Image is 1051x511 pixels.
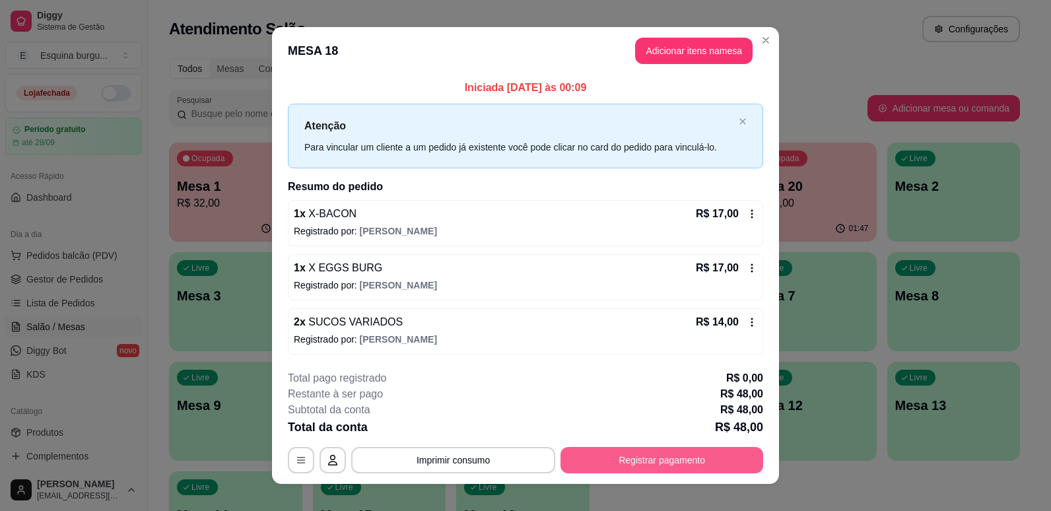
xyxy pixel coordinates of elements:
[304,118,733,134] p: Atenção
[288,370,386,386] p: Total pago registrado
[294,224,757,238] p: Registrado por:
[294,279,757,292] p: Registrado por:
[351,447,555,473] button: Imprimir consumo
[306,208,356,219] span: X-BACON
[560,447,763,473] button: Registrar pagamento
[288,80,763,96] p: Iniciada [DATE] às 00:09
[739,118,747,125] span: close
[294,333,757,346] p: Registrado por:
[288,179,763,195] h2: Resumo do pedido
[288,386,383,402] p: Restante à ser pago
[635,38,753,64] button: Adicionar itens namesa
[272,27,779,75] header: MESA 18
[696,260,739,276] p: R$ 17,00
[720,402,763,418] p: R$ 48,00
[755,30,776,51] button: Close
[360,334,437,345] span: [PERSON_NAME]
[304,140,733,154] div: Para vincular um cliente a um pedido já existente você pode clicar no card do pedido para vinculá...
[360,226,437,236] span: [PERSON_NAME]
[726,370,763,386] p: R$ 0,00
[306,316,403,327] span: SUCOS VARIADOS
[696,314,739,330] p: R$ 14,00
[294,206,356,222] p: 1 x
[739,118,747,126] button: close
[288,402,370,418] p: Subtotal da conta
[294,314,403,330] p: 2 x
[360,280,437,290] span: [PERSON_NAME]
[288,418,368,436] p: Total da conta
[306,262,382,273] span: X EGGS BURG
[294,260,382,276] p: 1 x
[715,418,763,436] p: R$ 48,00
[720,386,763,402] p: R$ 48,00
[696,206,739,222] p: R$ 17,00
